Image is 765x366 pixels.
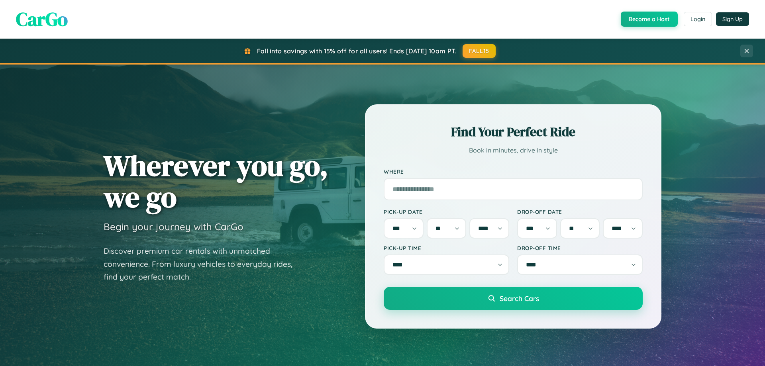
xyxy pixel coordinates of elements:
p: Discover premium car rentals with unmatched convenience. From luxury vehicles to everyday rides, ... [104,245,303,284]
h1: Wherever you go, we go [104,150,328,213]
button: Login [684,12,712,26]
button: Sign Up [716,12,749,26]
span: Fall into savings with 15% off for all users! Ends [DATE] 10am PT. [257,47,457,55]
h3: Begin your journey with CarGo [104,221,243,233]
button: Become a Host [621,12,678,27]
label: Pick-up Date [384,208,509,215]
button: Search Cars [384,287,643,310]
label: Drop-off Date [517,208,643,215]
h2: Find Your Perfect Ride [384,123,643,141]
p: Book in minutes, drive in style [384,145,643,156]
label: Pick-up Time [384,245,509,251]
label: Where [384,168,643,175]
label: Drop-off Time [517,245,643,251]
button: FALL15 [463,44,496,58]
span: CarGo [16,6,68,32]
span: Search Cars [500,294,539,303]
